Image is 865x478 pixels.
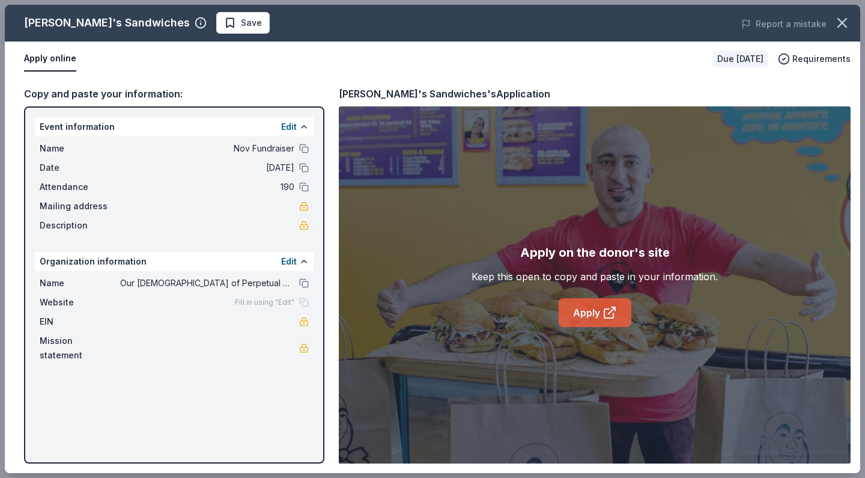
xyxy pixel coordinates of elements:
[559,298,631,327] a: Apply
[40,141,120,156] span: Name
[120,141,294,156] span: Nov Fundraiser
[741,17,827,31] button: Report a mistake
[40,276,120,290] span: Name
[281,120,297,134] button: Edit
[40,314,120,329] span: EIN
[216,12,270,34] button: Save
[120,276,294,290] span: Our [DEMOGRAPHIC_DATA] of Perpetual Help School
[40,334,120,363] span: Mission statement
[24,86,324,102] div: Copy and paste your information:
[40,218,120,233] span: Description
[24,13,190,32] div: [PERSON_NAME]'s Sandwiches
[712,51,768,67] div: Due [DATE]
[40,180,120,194] span: Attendance
[778,52,851,66] button: Requirements
[40,199,120,213] span: Mailing address
[24,46,76,72] button: Apply online
[472,269,718,284] div: Keep this open to copy and paste in your information.
[241,16,262,30] span: Save
[120,180,294,194] span: 190
[35,252,314,271] div: Organization information
[339,86,550,102] div: [PERSON_NAME]'s Sandwiches's Application
[281,254,297,269] button: Edit
[520,243,670,262] div: Apply on the donor's site
[235,298,294,307] span: Fill in using "Edit"
[120,161,294,175] span: [DATE]
[40,295,120,310] span: Website
[35,117,314,136] div: Event information
[40,161,120,175] span: Date
[792,52,851,66] span: Requirements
